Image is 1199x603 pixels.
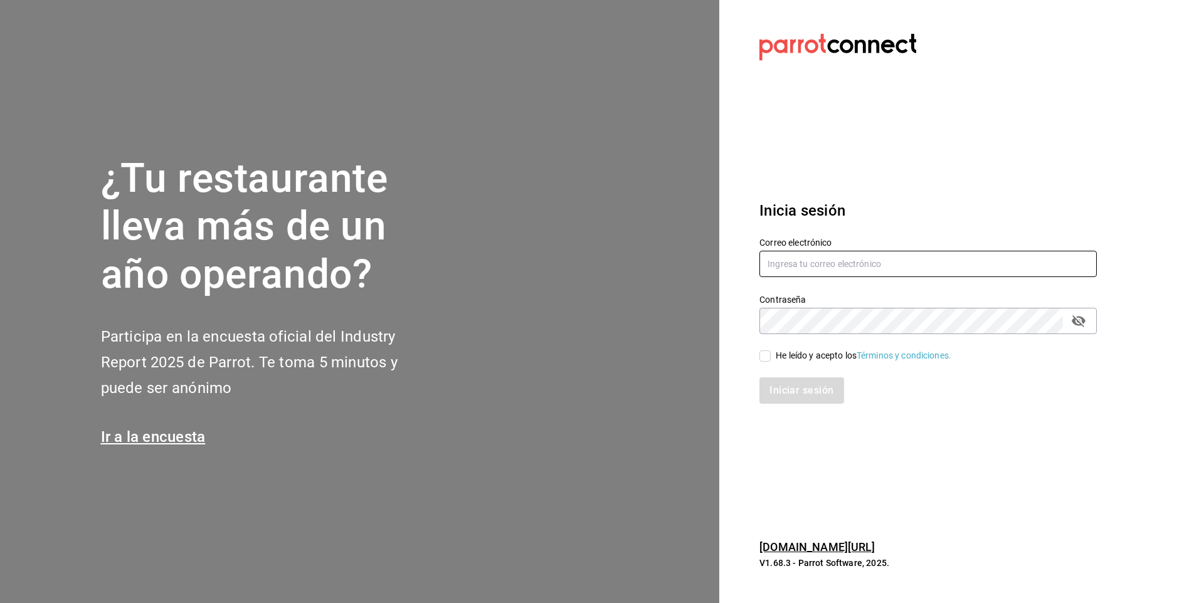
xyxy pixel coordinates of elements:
[759,557,1097,569] p: V1.68.3 - Parrot Software, 2025.
[101,428,206,446] a: Ir a la encuesta
[776,349,951,362] div: He leído y acepto los
[857,350,951,360] a: Términos y condiciones.
[759,540,875,553] a: [DOMAIN_NAME][URL]
[1068,310,1089,332] button: passwordField
[101,155,440,299] h1: ¿Tu restaurante lleva más de un año operando?
[759,295,1097,303] label: Contraseña
[759,199,1097,222] h3: Inicia sesión
[759,238,1097,246] label: Correo electrónico
[759,251,1097,277] input: Ingresa tu correo electrónico
[101,324,440,401] h2: Participa en la encuesta oficial del Industry Report 2025 de Parrot. Te toma 5 minutos y puede se...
